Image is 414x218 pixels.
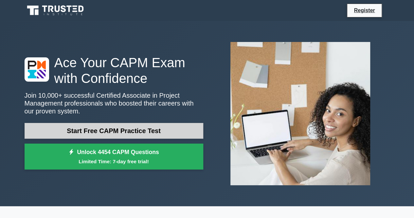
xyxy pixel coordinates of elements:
a: Unlock 4454 CAPM QuestionsLimited Time: 7-day free trial! [25,144,203,170]
h1: Ace Your CAPM Exam with Confidence [25,55,203,86]
p: Join 10,000+ successful Certified Associate in Project Management professionals who boosted their... [25,91,203,115]
a: Register [350,6,379,14]
small: Limited Time: 7-day free trial! [33,158,195,165]
a: Start Free CAPM Practice Test [25,123,203,139]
